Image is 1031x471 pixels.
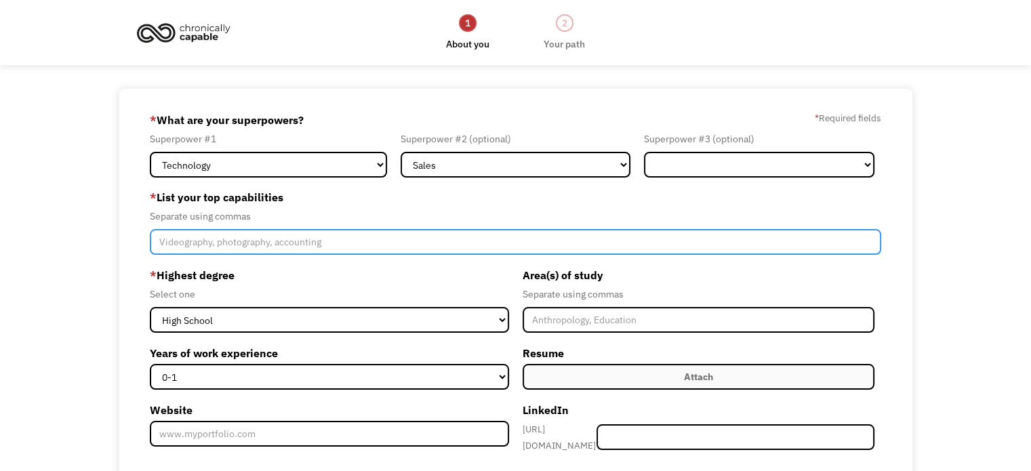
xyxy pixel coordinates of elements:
label: Attach [523,364,874,390]
label: Required fields [815,110,881,126]
div: Superpower #1 [150,131,387,147]
label: Website [150,399,508,421]
label: What are your superpowers? [150,109,304,131]
div: Separate using commas [523,286,874,302]
div: 1 [459,14,477,32]
label: Resume [523,342,874,364]
label: Years of work experience [150,342,508,364]
a: 2Your path [544,13,585,52]
div: Superpower #2 (optional) [401,131,631,147]
input: www.myportfolio.com [150,421,508,447]
input: Anthropology, Education [523,307,874,333]
label: LinkedIn [523,399,874,421]
label: Area(s) of study [523,264,874,286]
input: Videography, photography, accounting [150,229,881,255]
div: 2 [556,14,573,32]
div: [URL][DOMAIN_NAME] [523,421,597,453]
div: Separate using commas [150,208,881,224]
div: Select one [150,286,508,302]
img: Chronically Capable logo [133,18,235,47]
a: 1About you [446,13,489,52]
label: Highest degree [150,264,508,286]
div: Superpower #3 (optional) [644,131,874,147]
label: List your top capabilities [150,186,881,208]
div: Your path [544,36,585,52]
div: About you [446,36,489,52]
div: Attach [684,369,713,385]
